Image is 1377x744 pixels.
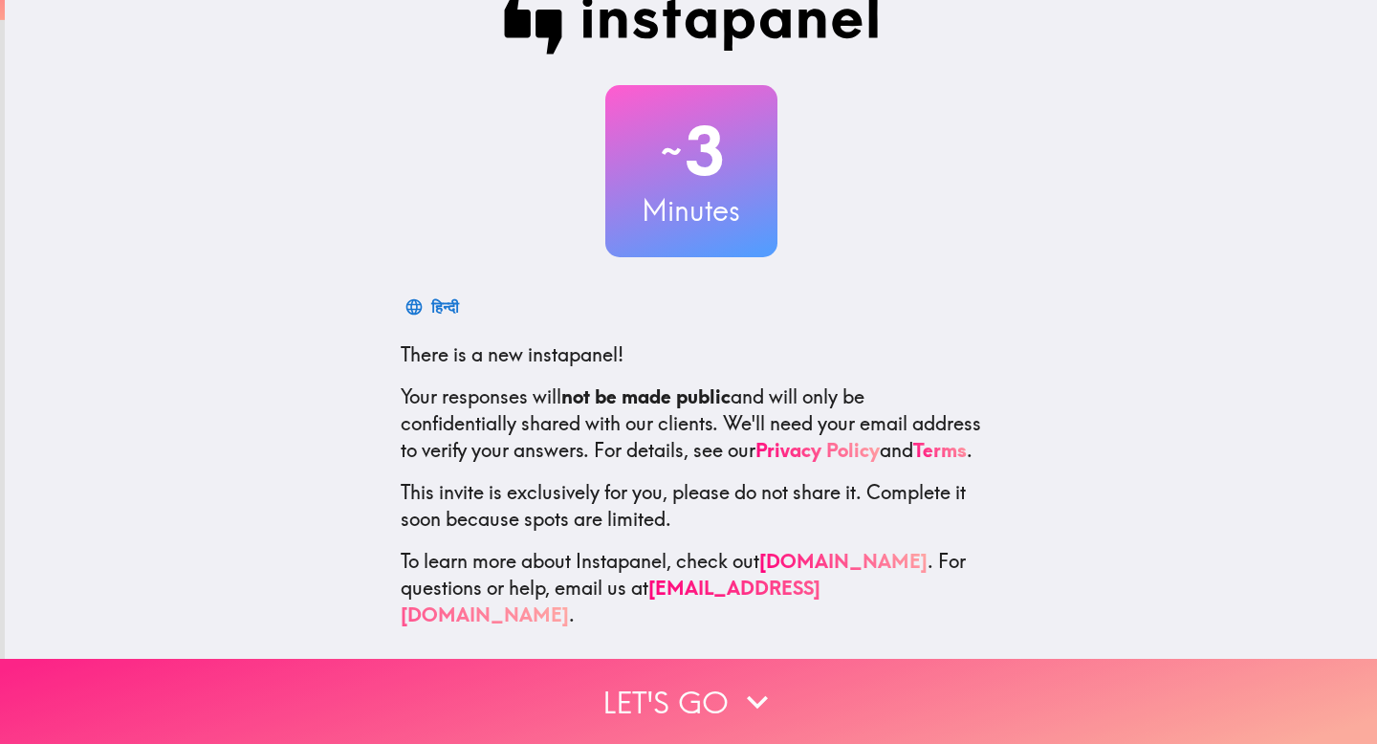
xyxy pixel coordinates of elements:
[401,548,982,628] p: To learn more about Instapanel, check out . For questions or help, email us at .
[755,438,880,462] a: Privacy Policy
[431,294,459,320] div: हिन्दी
[759,549,928,573] a: [DOMAIN_NAME]
[401,342,623,366] span: There is a new instapanel!
[658,122,685,180] span: ~
[401,576,820,626] a: [EMAIL_ADDRESS][DOMAIN_NAME]
[401,288,467,326] button: हिन्दी
[605,190,777,230] h3: Minutes
[401,479,982,533] p: This invite is exclusively for you, please do not share it. Complete it soon because spots are li...
[913,438,967,462] a: Terms
[561,384,731,408] b: not be made public
[401,383,982,464] p: Your responses will and will only be confidentially shared with our clients. We'll need your emai...
[605,112,777,190] h2: 3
